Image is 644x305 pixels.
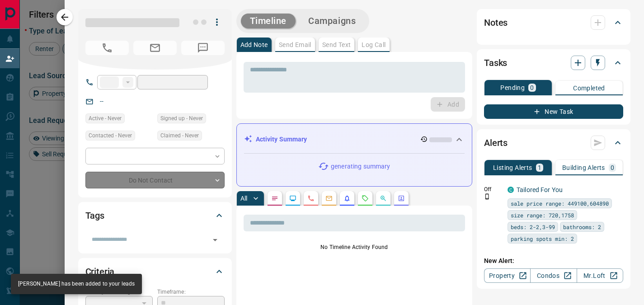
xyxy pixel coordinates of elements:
[209,234,221,246] button: Open
[508,187,514,193] div: condos.ca
[244,131,465,148] div: Activity Summary
[85,261,225,282] div: Criteria
[484,52,623,74] div: Tasks
[89,114,122,123] span: Active - Never
[244,243,465,251] p: No Timeline Activity Found
[538,164,541,171] p: 1
[325,195,333,202] svg: Emails
[241,14,296,28] button: Timeline
[18,277,135,291] div: [PERSON_NAME] has been added to your leads
[343,195,351,202] svg: Listing Alerts
[85,205,225,226] div: Tags
[256,135,307,144] p: Activity Summary
[85,41,129,55] span: No Number
[500,84,525,91] p: Pending
[85,264,115,279] h2: Criteria
[331,162,390,171] p: generating summary
[611,164,614,171] p: 0
[577,268,623,283] a: Mr.Loft
[181,41,225,55] span: No Number
[562,164,605,171] p: Building Alerts
[484,256,623,266] p: New Alert:
[160,131,199,140] span: Claimed - Never
[398,195,405,202] svg: Agent Actions
[511,199,609,208] span: sale price range: 449100,604890
[511,222,555,231] span: beds: 2-2,3-99
[517,186,563,193] a: Tailored For You
[484,185,502,193] p: Off
[160,114,203,123] span: Signed up - Never
[573,85,605,91] p: Completed
[484,104,623,119] button: New Task
[133,41,177,55] span: No Email
[484,132,623,154] div: Alerts
[89,131,132,140] span: Contacted - Never
[563,222,601,231] span: bathrooms: 2
[307,195,315,202] svg: Calls
[380,195,387,202] svg: Opportunities
[85,172,225,188] div: Do Not Contact
[484,12,623,33] div: Notes
[240,195,248,202] p: All
[85,208,104,223] h2: Tags
[484,268,531,283] a: Property
[530,268,577,283] a: Condos
[493,164,532,171] p: Listing Alerts
[530,84,534,91] p: 0
[299,14,365,28] button: Campaigns
[240,42,268,48] p: Add Note
[362,195,369,202] svg: Requests
[484,56,507,70] h2: Tasks
[484,136,508,150] h2: Alerts
[511,211,574,220] span: size range: 720,1758
[100,98,103,105] a: --
[511,234,574,243] span: parking spots min: 2
[157,288,225,296] p: Timeframe:
[484,193,490,200] svg: Push Notification Only
[484,15,508,30] h2: Notes
[271,195,278,202] svg: Notes
[289,195,296,202] svg: Lead Browsing Activity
